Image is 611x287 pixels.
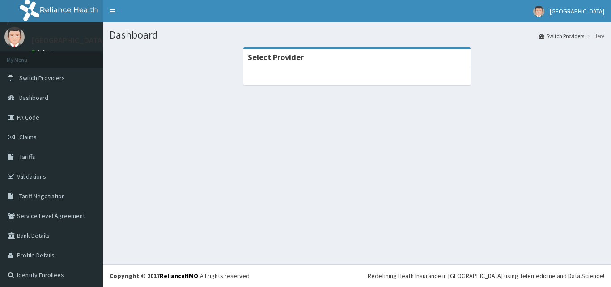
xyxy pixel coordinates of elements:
li: Here [585,32,604,40]
a: Online [31,49,53,55]
a: RelianceHMO [160,272,198,280]
strong: Copyright © 2017 . [110,272,200,280]
span: Tariff Negotiation [19,192,65,200]
strong: Select Provider [248,52,304,62]
a: Switch Providers [539,32,584,40]
div: Redefining Heath Insurance in [GEOGRAPHIC_DATA] using Telemedicine and Data Science! [368,271,604,280]
span: Dashboard [19,94,48,102]
span: Claims [19,133,37,141]
footer: All rights reserved. [103,264,611,287]
p: [GEOGRAPHIC_DATA] [31,36,105,44]
span: [GEOGRAPHIC_DATA] [550,7,604,15]
img: User Image [533,6,544,17]
h1: Dashboard [110,29,604,41]
span: Tariffs [19,153,35,161]
span: Switch Providers [19,74,65,82]
img: User Image [4,27,25,47]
